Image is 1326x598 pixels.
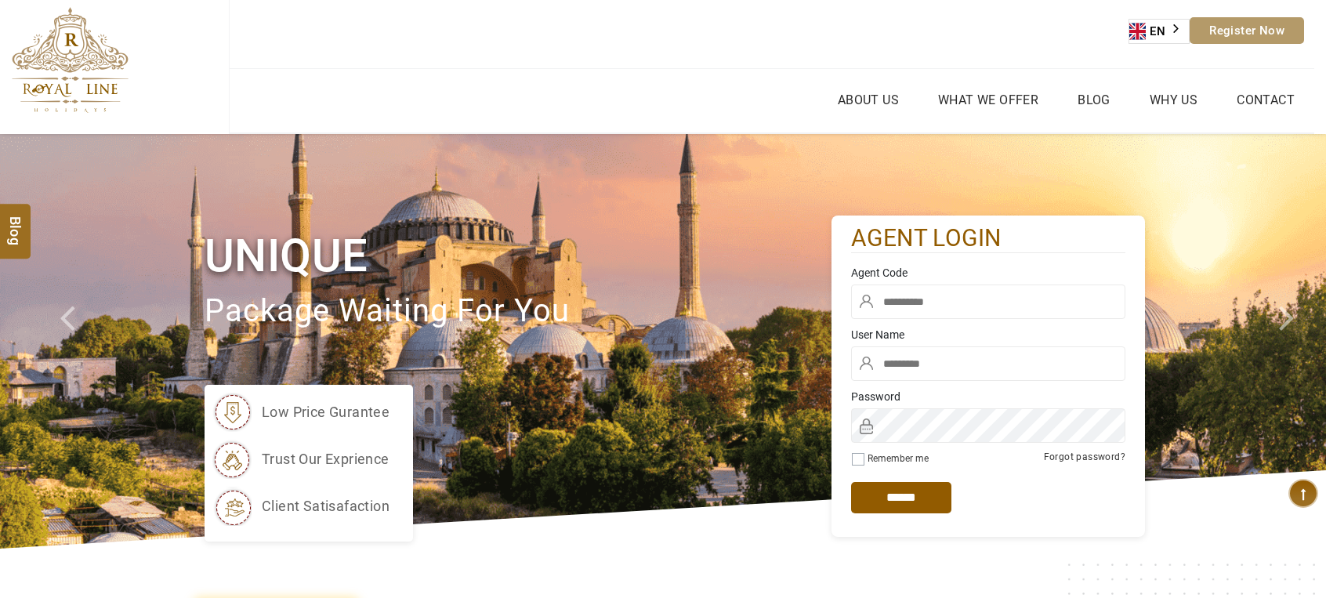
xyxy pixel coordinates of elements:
[834,89,903,111] a: About Us
[1044,451,1125,462] a: Forgot password?
[851,389,1125,404] label: Password
[40,134,107,549] a: Check next prev
[1129,19,1190,44] aside: Language selected: English
[868,453,929,464] label: Remember me
[1129,19,1190,44] div: Language
[851,327,1125,342] label: User Name
[1146,89,1201,111] a: Why Us
[1129,20,1189,43] a: EN
[1074,89,1114,111] a: Blog
[851,265,1125,281] label: Agent Code
[205,285,831,338] p: package waiting for you
[1233,89,1299,111] a: Contact
[1190,17,1304,44] a: Register Now
[934,89,1042,111] a: What we Offer
[212,393,389,432] li: low price gurantee
[851,223,1125,254] h2: agent login
[212,440,389,479] li: trust our exprience
[212,487,389,526] li: client satisafaction
[5,216,26,229] span: Blog
[12,7,129,113] img: The Royal Line Holidays
[1259,134,1326,549] a: Check next image
[205,227,831,285] h1: Unique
